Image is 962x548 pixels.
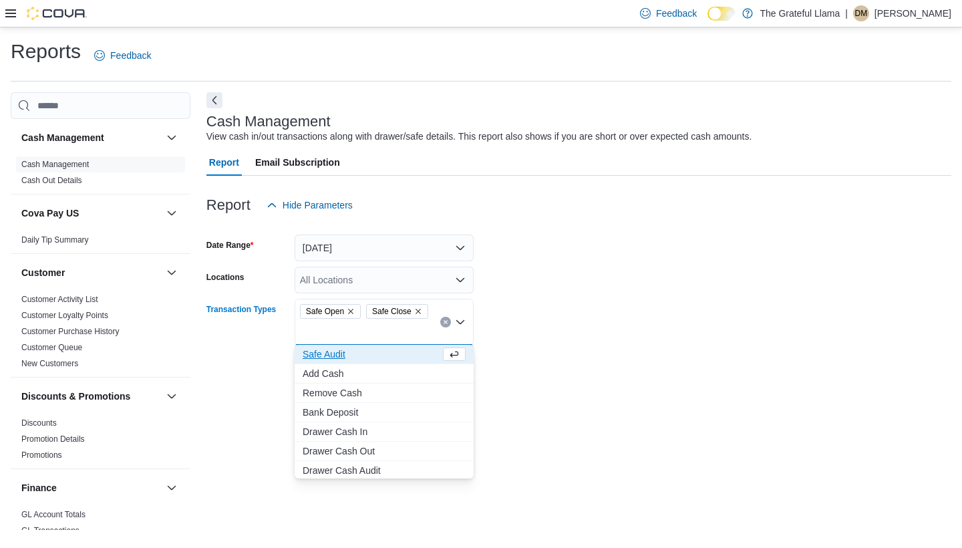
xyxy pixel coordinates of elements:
[347,307,355,315] button: Remove Safe Open from selection in this group
[21,434,85,444] a: Promotion Details
[21,359,78,368] a: New Customers
[21,390,161,403] button: Discounts & Promotions
[303,386,466,400] span: Remove Cash
[21,327,120,336] a: Customer Purchase History
[164,205,180,221] button: Cova Pay US
[21,526,79,535] a: GL Transactions
[855,5,868,21] span: DM
[21,235,89,245] a: Daily Tip Summary
[455,275,466,285] button: Open list of options
[89,42,156,69] a: Feedback
[845,5,848,21] p: |
[874,5,951,21] p: [PERSON_NAME]
[164,480,180,496] button: Finance
[21,176,82,185] a: Cash Out Details
[164,388,180,404] button: Discounts & Promotions
[11,291,190,377] div: Customer
[255,149,340,176] span: Email Subscription
[261,192,358,219] button: Hide Parameters
[295,364,474,384] button: Add Cash
[295,235,474,261] button: [DATE]
[21,510,86,519] a: GL Account Totals
[21,418,57,428] a: Discounts
[295,403,474,422] button: Bank Deposit
[21,295,98,304] a: Customer Activity List
[303,425,466,438] span: Drawer Cash In
[295,345,474,519] div: Choose from the following options
[303,464,466,477] span: Drawer Cash Audit
[303,367,466,380] span: Add Cash
[21,266,161,279] button: Customer
[11,156,190,194] div: Cash Management
[303,348,440,361] span: Safe Audit
[11,232,190,253] div: Cova Pay US
[206,130,752,144] div: View cash in/out transactions along with drawer/safe details. This report also shows if you are s...
[21,131,161,144] button: Cash Management
[21,343,82,352] a: Customer Queue
[21,481,161,495] button: Finance
[11,507,190,544] div: Finance
[372,305,412,318] span: Safe Close
[295,442,474,461] button: Drawer Cash Out
[206,272,245,283] label: Locations
[455,317,466,327] button: Close list of options
[656,7,697,20] span: Feedback
[303,444,466,458] span: Drawer Cash Out
[11,415,190,468] div: Discounts & Promotions
[21,131,104,144] h3: Cash Management
[11,38,81,65] h1: Reports
[21,207,161,220] button: Cova Pay US
[27,7,87,20] img: Cova
[707,7,736,21] input: Dark Mode
[206,304,276,315] label: Transaction Types
[366,304,428,319] span: Safe Close
[21,311,108,320] a: Customer Loyalty Points
[283,198,353,212] span: Hide Parameters
[164,265,180,281] button: Customer
[21,207,79,220] h3: Cova Pay US
[760,5,840,21] p: The Grateful Llama
[440,317,451,327] button: Clear input
[206,114,331,130] h3: Cash Management
[295,345,474,364] button: Safe Audit
[295,384,474,403] button: Remove Cash
[21,160,89,169] a: Cash Management
[300,304,361,319] span: Safe Open
[206,240,254,251] label: Date Range
[21,390,130,403] h3: Discounts & Promotions
[21,481,57,495] h3: Finance
[853,5,869,21] div: Deziray Morales
[110,49,151,62] span: Feedback
[209,149,239,176] span: Report
[306,305,344,318] span: Safe Open
[21,266,65,279] h3: Customer
[295,461,474,481] button: Drawer Cash Audit
[206,92,222,108] button: Next
[21,450,62,460] a: Promotions
[414,307,422,315] button: Remove Safe Close from selection in this group
[303,406,466,419] span: Bank Deposit
[164,130,180,146] button: Cash Management
[206,197,251,213] h3: Report
[295,422,474,442] button: Drawer Cash In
